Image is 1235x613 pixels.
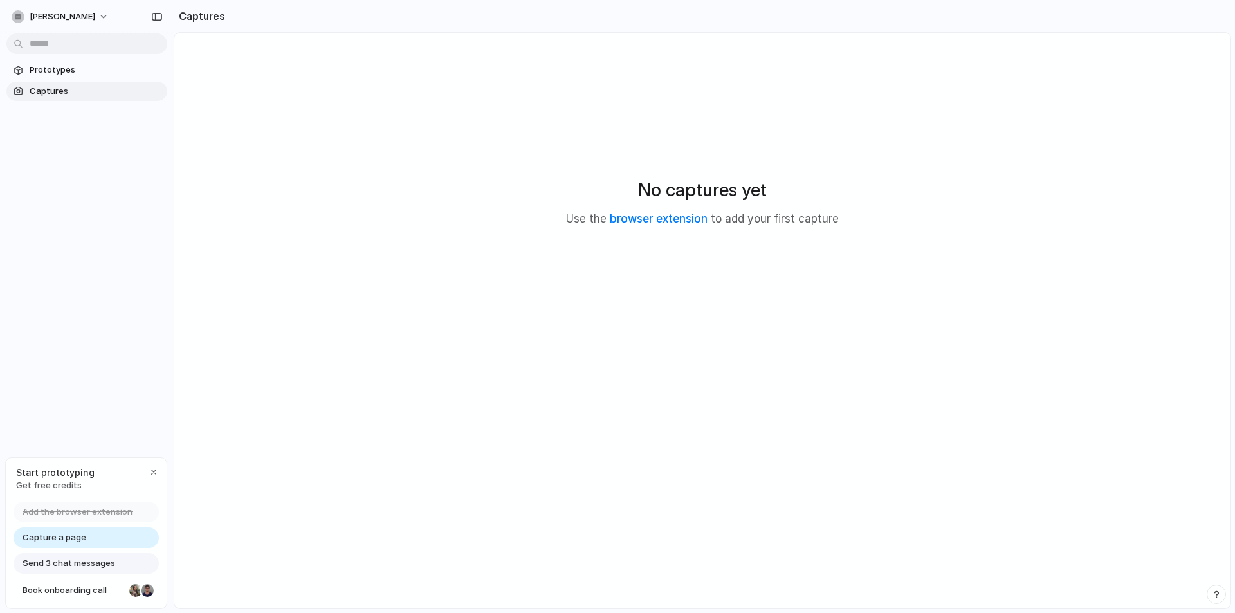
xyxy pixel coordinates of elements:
[140,583,155,598] div: Christian Iacullo
[23,584,124,597] span: Book onboarding call
[23,531,86,544] span: Capture a page
[30,10,95,23] span: [PERSON_NAME]
[23,506,133,518] span: Add the browser extension
[174,8,225,24] h2: Captures
[6,6,115,27] button: [PERSON_NAME]
[30,85,162,98] span: Captures
[610,212,708,225] a: browser extension
[566,211,839,228] p: Use the to add your first capture
[30,64,162,77] span: Prototypes
[16,479,95,492] span: Get free credits
[128,583,143,598] div: Nicole Kubica
[6,82,167,101] a: Captures
[6,60,167,80] a: Prototypes
[638,176,767,203] h2: No captures yet
[14,580,159,601] a: Book onboarding call
[16,466,95,479] span: Start prototyping
[23,557,115,570] span: Send 3 chat messages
